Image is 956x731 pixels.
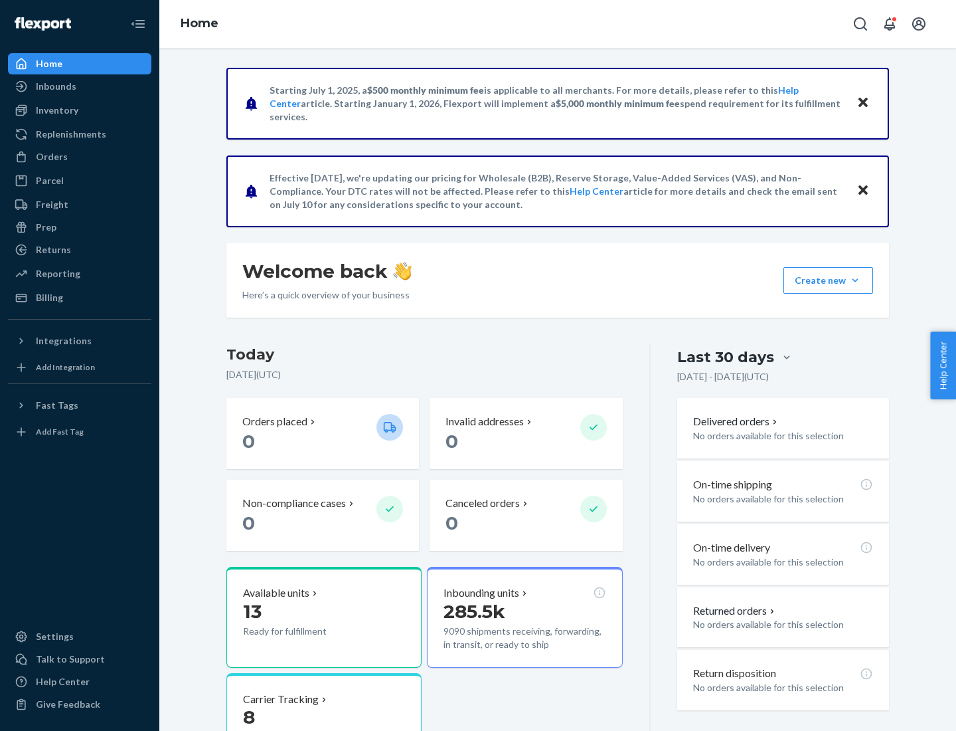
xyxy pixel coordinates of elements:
[270,84,844,124] p: Starting July 1, 2025, a is applicable to all merchants. For more details, please refer to this a...
[181,16,218,31] a: Home
[693,603,777,619] button: Returned orders
[243,585,309,601] p: Available units
[570,185,623,197] a: Help Center
[8,649,151,670] a: Talk to Support
[226,480,419,551] button: Non-compliance cases 0
[430,398,622,469] button: Invalid addresses 0
[8,194,151,215] a: Freight
[430,480,622,551] button: Canceled orders 0
[930,332,956,399] button: Help Center
[906,11,932,37] button: Open account menu
[226,398,419,469] button: Orders placed 0
[693,477,772,492] p: On-time shipping
[36,150,68,163] div: Orders
[427,567,622,668] button: Inbounding units285.5k9090 shipments receiving, forwarding, in transit, or ready to ship
[443,600,505,623] span: 285.5k
[854,94,872,113] button: Close
[445,414,524,429] p: Invalid addresses
[36,698,100,711] div: Give Feedback
[8,170,151,191] a: Parcel
[8,53,151,74] a: Home
[36,362,95,373] div: Add Integration
[226,344,623,365] h3: Today
[243,600,262,623] span: 13
[876,11,903,37] button: Open notifications
[36,243,71,257] div: Returns
[15,17,71,31] img: Flexport logo
[854,181,872,201] button: Close
[8,239,151,261] a: Returns
[8,287,151,308] a: Billing
[242,259,412,283] h1: Welcome back
[693,556,873,569] p: No orders available for this selection
[270,171,844,211] p: Effective [DATE], we're updating our pricing for Wholesale (B2B), Reserve Storage, Value-Added Se...
[36,675,90,688] div: Help Center
[8,76,151,97] a: Inbounds
[170,5,229,43] ol: breadcrumbs
[8,694,151,715] button: Give Feedback
[445,512,458,534] span: 0
[8,395,151,416] button: Fast Tags
[693,492,873,506] p: No orders available for this selection
[226,368,623,381] p: [DATE] ( UTC )
[445,496,520,511] p: Canceled orders
[693,666,776,681] p: Return disposition
[445,430,458,453] span: 0
[8,146,151,167] a: Orders
[36,630,74,643] div: Settings
[8,100,151,121] a: Inventory
[8,626,151,647] a: Settings
[693,681,873,694] p: No orders available for this selection
[36,334,92,348] div: Integrations
[36,174,64,187] div: Parcel
[36,80,76,93] div: Inbounds
[36,426,84,437] div: Add Fast Tag
[243,625,366,638] p: Ready for fulfillment
[242,414,307,429] p: Orders placed
[36,128,106,141] div: Replenishments
[36,267,80,280] div: Reporting
[693,414,780,429] button: Delivered orders
[242,512,255,534] span: 0
[242,430,255,453] span: 0
[36,221,56,234] div: Prep
[8,217,151,238] a: Prep
[393,262,412,280] img: hand-wave emoji
[36,291,63,304] div: Billing
[693,429,873,443] p: No orders available for this selection
[36,399,78,412] div: Fast Tags
[693,540,770,556] p: On-time delivery
[8,124,151,145] a: Replenishments
[847,11,874,37] button: Open Search Box
[693,618,873,631] p: No orders available for this selection
[443,585,519,601] p: Inbounding units
[367,84,484,96] span: $500 monthly minimum fee
[242,496,346,511] p: Non-compliance cases
[36,57,62,70] div: Home
[8,263,151,284] a: Reporting
[125,11,151,37] button: Close Navigation
[36,104,78,117] div: Inventory
[242,288,412,302] p: Here’s a quick overview of your business
[443,625,605,651] p: 9090 shipments receiving, forwarding, in transit, or ready to ship
[36,653,105,666] div: Talk to Support
[36,198,68,211] div: Freight
[677,347,774,367] div: Last 30 days
[8,357,151,378] a: Add Integration
[556,98,680,109] span: $5,000 monthly minimum fee
[243,692,319,707] p: Carrier Tracking
[8,671,151,692] a: Help Center
[8,330,151,352] button: Integrations
[8,421,151,443] a: Add Fast Tag
[783,267,873,294] button: Create new
[677,370,769,383] p: [DATE] - [DATE] ( UTC )
[226,567,422,668] button: Available units13Ready for fulfillment
[243,706,255,728] span: 8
